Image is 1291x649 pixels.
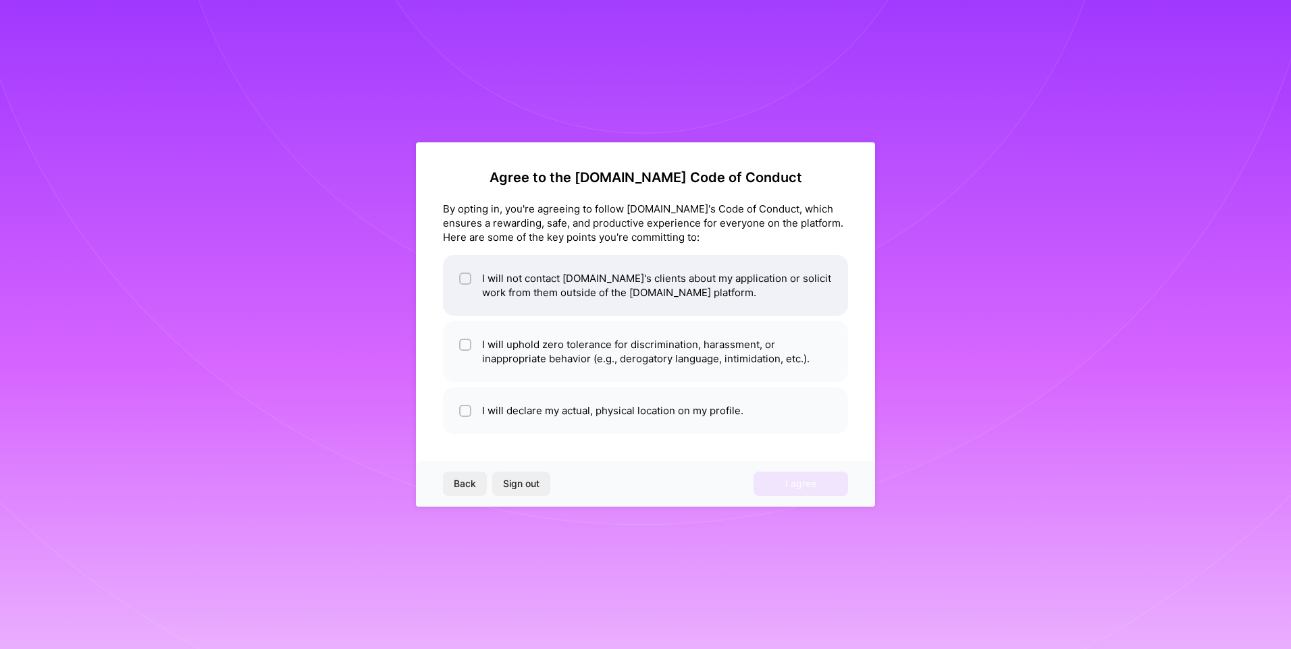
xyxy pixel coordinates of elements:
span: Sign out [503,477,539,490]
span: Back [454,477,476,490]
button: Back [443,472,487,496]
h2: Agree to the [DOMAIN_NAME] Code of Conduct [443,169,848,186]
li: I will declare my actual, physical location on my profile. [443,387,848,434]
div: By opting in, you're agreeing to follow [DOMAIN_NAME]'s Code of Conduct, which ensures a rewardin... [443,202,848,244]
li: I will uphold zero tolerance for discrimination, harassment, or inappropriate behavior (e.g., der... [443,321,848,382]
button: Sign out [492,472,550,496]
li: I will not contact [DOMAIN_NAME]'s clients about my application or solicit work from them outside... [443,255,848,316]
